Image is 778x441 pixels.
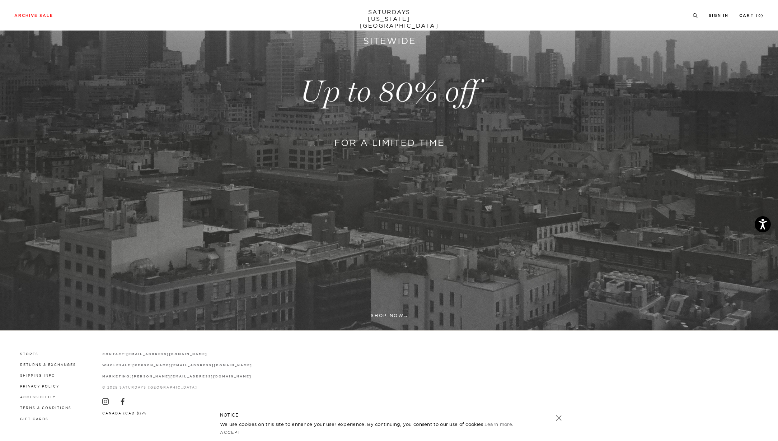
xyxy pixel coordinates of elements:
a: Learn more [484,421,512,427]
a: Gift Cards [20,417,48,421]
a: Cart (0) [739,14,764,18]
p: © 2025 Saturdays [GEOGRAPHIC_DATA] [102,385,252,390]
strong: marketing: [102,375,132,378]
a: Accept [220,430,241,435]
a: Shipping Info [20,373,55,377]
strong: contact: [102,353,127,356]
strong: [EMAIL_ADDRESS][DOMAIN_NAME] [126,353,207,356]
h5: NOTICE [220,412,558,418]
strong: wholesale: [102,364,133,367]
a: Accessibility [20,395,56,399]
a: Archive Sale [14,14,53,18]
a: Returns & Exchanges [20,363,76,367]
a: [PERSON_NAME][EMAIL_ADDRESS][DOMAIN_NAME] [132,363,252,367]
a: [PERSON_NAME][EMAIL_ADDRESS][DOMAIN_NAME] [132,374,251,378]
a: SATURDAYS[US_STATE][GEOGRAPHIC_DATA] [360,9,419,29]
a: [EMAIL_ADDRESS][DOMAIN_NAME] [126,352,207,356]
button: Canada (CAD $) [102,410,146,416]
strong: [PERSON_NAME][EMAIL_ADDRESS][DOMAIN_NAME] [132,375,251,378]
p: We use cookies on this site to enhance your user experience. By continuing, you consent to our us... [220,421,533,428]
a: Privacy Policy [20,384,59,388]
a: Terms & Conditions [20,406,71,410]
strong: [PERSON_NAME][EMAIL_ADDRESS][DOMAIN_NAME] [132,364,252,367]
a: Stores [20,352,38,356]
small: 0 [758,14,761,18]
a: Sign In [709,14,728,18]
